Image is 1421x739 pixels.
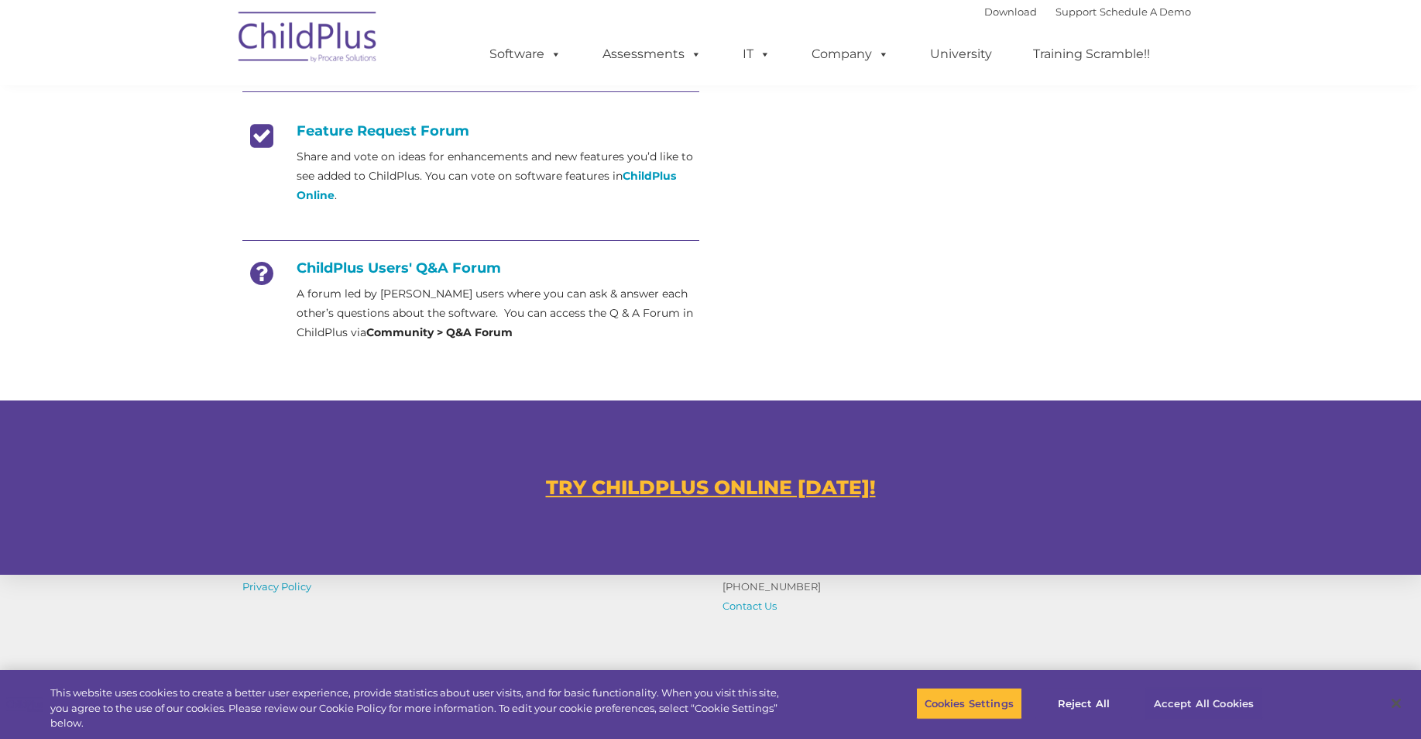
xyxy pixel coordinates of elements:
[916,687,1022,720] button: Cookies Settings
[366,325,513,339] strong: Community > Q&A Forum
[50,686,781,731] div: This website uses cookies to create a better user experience, provide statistics about user visit...
[297,284,699,342] p: A forum led by [PERSON_NAME] users where you can ask & answer each other’s questions about the so...
[1379,686,1413,720] button: Close
[1145,687,1262,720] button: Accept All Cookies
[297,169,676,202] a: ChildPlus Online
[984,5,1037,18] a: Download
[723,600,777,612] a: Contact Us
[242,122,699,139] h4: Feature Request Forum
[915,39,1007,70] a: University
[1035,687,1132,720] button: Reject All
[796,39,904,70] a: Company
[231,1,386,78] img: ChildPlus by Procare Solutions
[727,39,786,70] a: IT
[1018,39,1165,70] a: Training Scramble!!
[242,580,311,593] a: Privacy Policy
[297,147,699,205] p: Share and vote on ideas for enhancements and new features you’d like to see added to ChildPlus. Y...
[546,476,876,499] a: TRY CHILDPLUS ONLINE [DATE]!
[1055,5,1097,18] a: Support
[242,260,699,277] h4: ChildPlus Users' Q&A Forum
[984,5,1191,18] font: |
[474,39,577,70] a: Software
[1100,5,1191,18] a: Schedule A Demo
[587,39,717,70] a: Assessments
